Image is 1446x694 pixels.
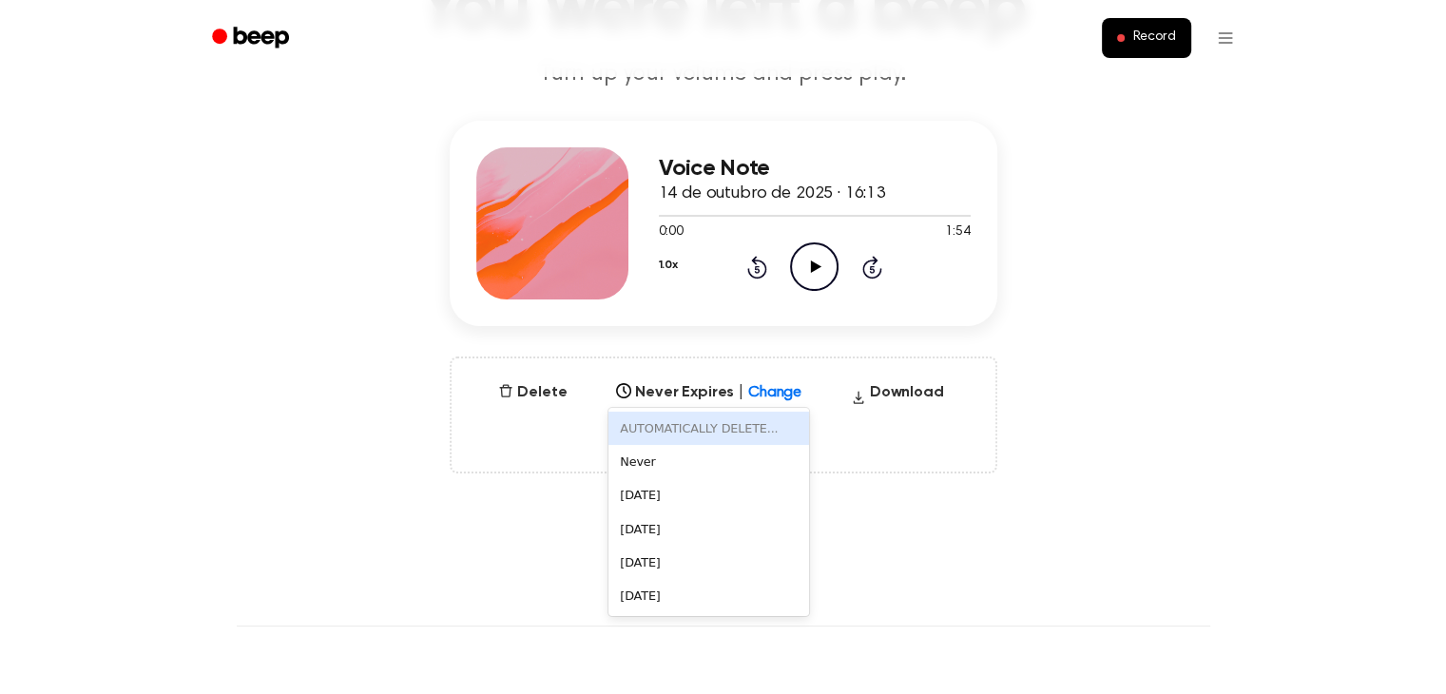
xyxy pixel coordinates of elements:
span: Record [1132,29,1175,47]
div: [DATE] [608,512,809,546]
div: [DATE] [608,546,809,579]
div: [DATE] [608,478,809,511]
a: Beep [199,20,306,57]
button: Delete [491,381,574,404]
span: 14 de outubro de 2025 · 16:13 [659,185,885,202]
button: 1.0x [659,249,678,281]
button: Open menu [1203,15,1248,61]
span: 0:00 [659,222,684,242]
div: [DATE] [608,579,809,612]
div: AUTOMATICALLY DELETE... [608,412,809,445]
h3: Voice Note [659,156,971,182]
div: Never [608,445,809,478]
button: Download [843,381,952,412]
button: Record [1102,18,1190,58]
span: 1:54 [945,222,970,242]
